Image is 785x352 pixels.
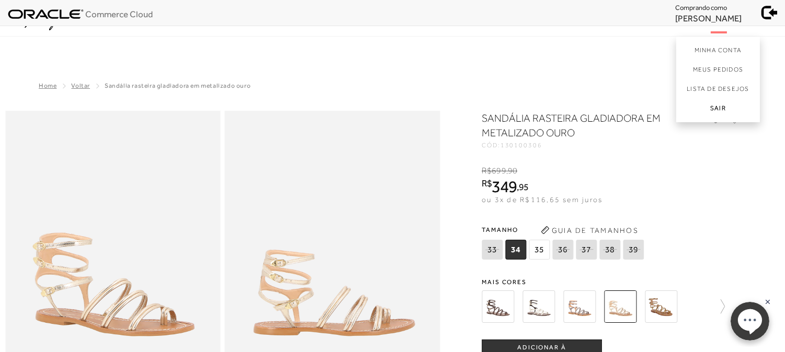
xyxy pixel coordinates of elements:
span: Mais cores [482,279,743,285]
span: 39 [623,240,644,260]
span: 38 [599,240,620,260]
a: Sair [676,99,760,122]
h1: SANDÁLIA RASTEIRA GLADIADORA EM METALIZADO OURO [482,111,678,140]
img: SANDÁLIA RASTEIRA GLADIADORA EM COURO OFF WHITE [522,290,555,323]
a: Lista de desejos [676,79,760,99]
span: SANDÁLIA RASTEIRA GLADIADORA EM METALIZADO OURO [105,82,251,89]
span: [PERSON_NAME] [675,13,742,24]
img: SANDÁLIA RASTEIRA GLADIADORA EM METALIZADO CHUMBO [563,290,596,323]
span: 130100306 [500,142,542,149]
span: 349 [492,177,517,196]
i: , [506,166,518,175]
a: Meus Pedidos [676,60,760,79]
button: Guia de Tamanhos [537,222,642,239]
i: , [517,182,529,192]
span: 33 [482,240,503,260]
span: Commerce Cloud [85,9,153,19]
span: 95 [519,181,529,192]
a: Home [39,82,56,89]
img: SANDÁLIA RASTEIRA GLADIADORA EM METALIZADO OURO [604,290,636,323]
span: ou 3x de R$116,65 sem juros [482,195,602,204]
span: Tamanho [482,222,646,238]
span: 90 [508,166,517,175]
span: Comprando como [675,4,727,11]
span: 34 [505,240,526,260]
img: oracle_logo.svg [8,9,84,19]
i: R$ [482,166,492,175]
img: SANDÁLIA RASTEIRA GLADIADORA EM COURO CAFÉ [482,290,514,323]
img: Sandália rasteira tiras duplas dourada [645,290,677,323]
span: 699 [492,166,506,175]
div: CÓD: [482,142,691,148]
span: 36 [552,240,573,260]
i: R$ [482,179,492,188]
span: 35 [529,240,550,260]
span: 37 [576,240,597,260]
a: Minha Conta [676,37,760,60]
a: Voltar [71,82,90,89]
